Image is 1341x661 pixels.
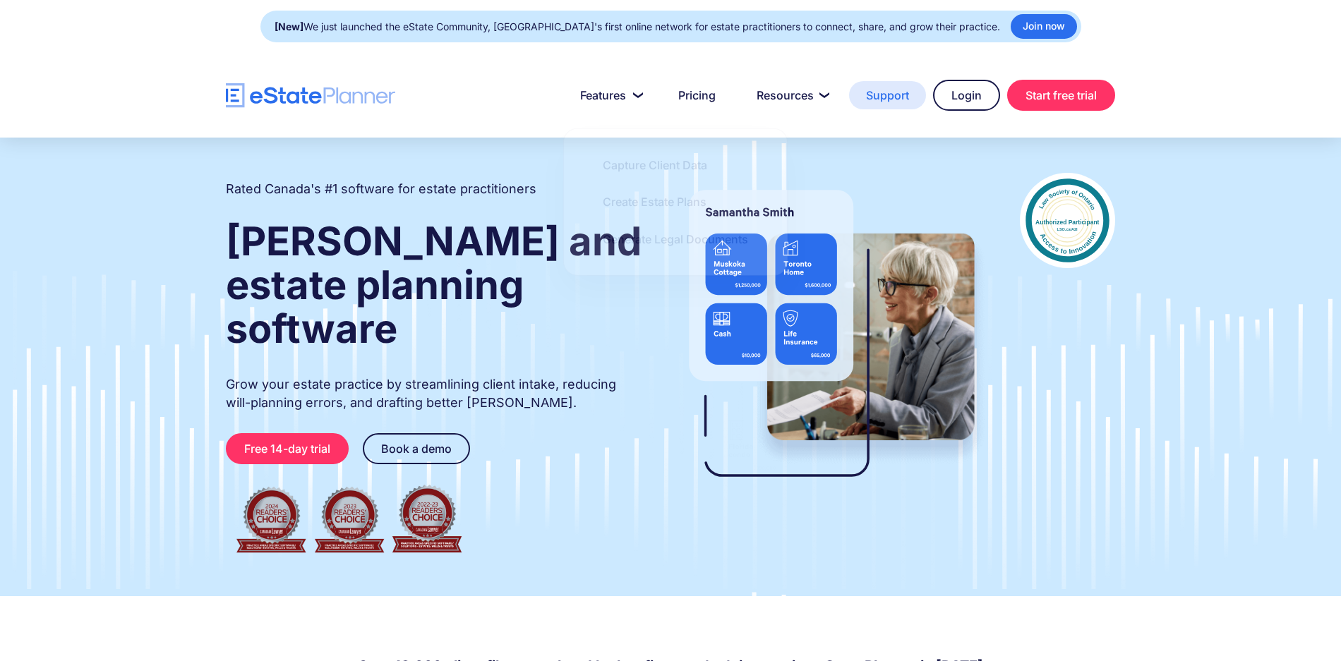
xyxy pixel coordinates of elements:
a: Support [849,81,926,109]
a: Create Estate Plans [585,187,724,217]
div: Generate Legal Documents [603,231,748,247]
div: Create Estate Plans [603,194,706,210]
a: Generate Legal Documents [585,224,766,254]
a: Free 14-day trial [226,433,349,464]
p: Grow your estate practice by streamlining client intake, reducing will-planning errors, and draft... [226,375,644,412]
img: estate planner showing wills to their clients, using eState Planner, a leading estate planning so... [672,173,992,504]
a: Start free trial [1007,80,1115,111]
a: Pricing [661,81,733,109]
strong: [New] [275,20,303,32]
div: Capture Client Data [603,157,707,173]
a: Features [563,81,654,109]
a: Capture Client Data [585,150,725,180]
h2: Rated Canada's #1 software for estate practitioners [226,180,536,198]
strong: [PERSON_NAME] and estate planning software [226,217,642,353]
a: Login [933,80,1000,111]
div: We just launched the eState Community, [GEOGRAPHIC_DATA]'s first online network for estate practi... [275,17,1000,37]
a: Join now [1011,14,1077,39]
a: Book a demo [363,433,470,464]
a: Resources [740,81,842,109]
a: home [226,83,395,108]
